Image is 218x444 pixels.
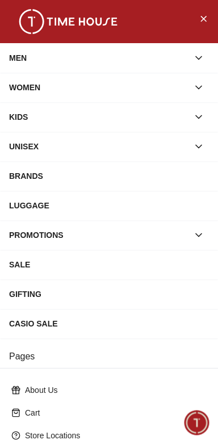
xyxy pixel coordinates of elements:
div: SALE [9,254,209,275]
div: PROMOTIONS [9,225,188,245]
div: UNISEX [9,136,188,157]
div: KIDS [9,107,188,127]
div: CASIO SALE [9,313,209,334]
div: BRANDS [9,166,209,186]
p: About Us [25,384,202,396]
button: Close Menu [194,9,212,27]
div: MEN [9,48,188,68]
img: ... [11,9,125,34]
div: GIFTING [9,284,209,304]
p: Store Locations [25,430,202,441]
div: LUGGAGE [9,195,209,216]
p: Cart [25,407,202,418]
div: WOMEN [9,77,188,98]
div: Chat Widget [185,411,209,435]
